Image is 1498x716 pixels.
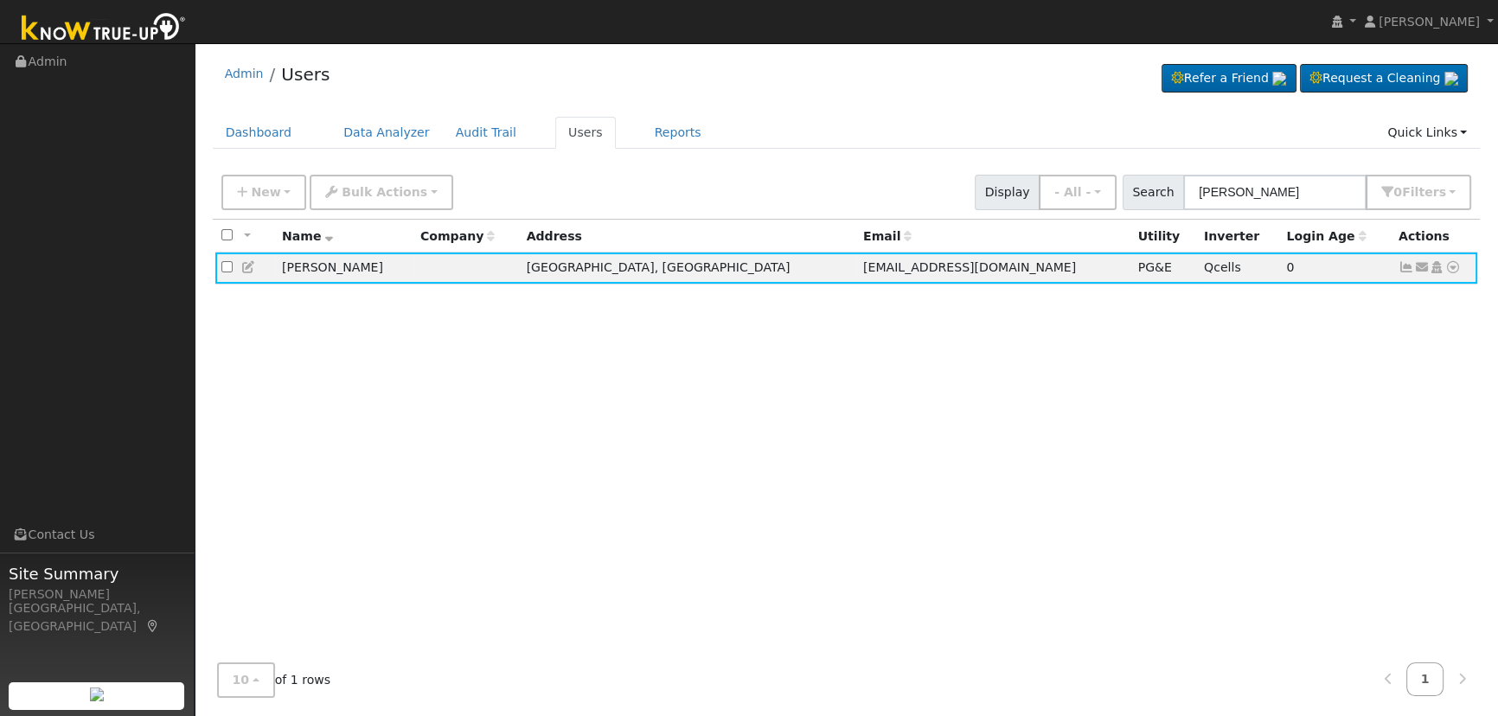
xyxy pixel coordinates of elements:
[420,229,495,243] span: Company name
[1162,64,1296,93] a: Refer a Friend
[9,585,185,604] div: [PERSON_NAME]
[217,662,331,698] span: of 1 rows
[225,67,264,80] a: Admin
[1402,185,1446,199] span: Filter
[90,687,104,701] img: retrieve
[233,673,250,687] span: 10
[282,229,333,243] span: Name
[9,562,185,585] span: Site Summary
[1374,117,1480,149] a: Quick Links
[9,599,185,636] div: [GEOGRAPHIC_DATA], [GEOGRAPHIC_DATA]
[1300,64,1468,93] a: Request a Cleaning
[342,185,427,199] span: Bulk Actions
[521,253,857,284] td: [GEOGRAPHIC_DATA], [GEOGRAPHIC_DATA]
[1123,175,1184,210] span: Search
[1183,175,1367,210] input: Search
[443,117,529,149] a: Audit Trail
[863,229,912,243] span: Email
[1286,260,1294,274] span: 09/18/2025 11:46:04 AM
[217,662,275,698] button: 10
[310,175,452,210] button: Bulk Actions
[1429,260,1444,274] a: Login As
[1204,260,1241,274] span: Qcells
[1414,259,1430,277] a: milabolanos431@yahoo.com
[1286,229,1366,243] span: Days since last login
[1406,662,1444,696] a: 1
[276,253,414,284] td: [PERSON_NAME]
[1379,15,1480,29] span: [PERSON_NAME]
[241,260,257,274] a: Edit User
[1039,175,1117,210] button: - All -
[1399,227,1471,246] div: Actions
[975,175,1040,210] span: Display
[1138,260,1172,274] span: PG&E
[527,227,851,246] div: Address
[1445,259,1461,277] a: Other actions
[1399,260,1414,274] a: Show Graph
[642,117,714,149] a: Reports
[555,117,616,149] a: Users
[145,619,161,633] a: Map
[1138,227,1192,246] div: Utility
[281,64,330,85] a: Users
[213,117,305,149] a: Dashboard
[251,185,280,199] span: New
[221,175,307,210] button: New
[1204,227,1274,246] div: Inverter
[330,117,443,149] a: Data Analyzer
[1272,72,1286,86] img: retrieve
[863,260,1076,274] span: [EMAIL_ADDRESS][DOMAIN_NAME]
[1438,185,1445,199] span: s
[13,10,195,48] img: Know True-Up
[1444,72,1458,86] img: retrieve
[1366,175,1471,210] button: 0Filters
